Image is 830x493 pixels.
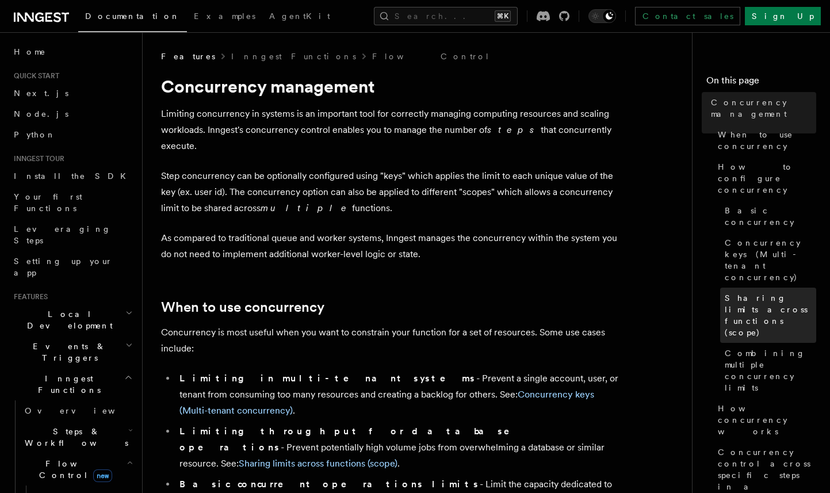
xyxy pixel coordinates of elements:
[720,200,816,232] a: Basic concurrency
[14,46,46,58] span: Home
[161,324,621,357] p: Concurrency is most useful when you want to constrain your function for a set of resources. Some ...
[725,347,816,393] span: Combining multiple concurrency limits
[9,83,135,104] a: Next.js
[372,51,490,62] a: Flow Control
[9,154,64,163] span: Inngest tour
[588,9,616,23] button: Toggle dark mode
[25,406,143,415] span: Overview
[718,403,816,437] span: How concurrency works
[9,166,135,186] a: Install the SDK
[9,186,135,219] a: Your first Functions
[713,156,816,200] a: How to configure concurrency
[720,288,816,343] a: Sharing limits across functions (scope)
[194,12,255,21] span: Examples
[161,106,621,154] p: Limiting concurrency in systems is an important tool for correctly managing computing resources a...
[9,219,135,251] a: Leveraging Steps
[706,74,816,92] h4: On this page
[720,343,816,398] a: Combining multiple concurrency limits
[20,400,135,421] a: Overview
[161,76,621,97] h1: Concurrency management
[14,109,68,119] span: Node.js
[9,124,135,145] a: Python
[635,7,740,25] a: Contact sales
[495,10,511,22] kbd: ⌘K
[161,230,621,262] p: As compared to traditional queue and worker systems, Inngest manages the concurrency within the s...
[706,92,816,124] a: Concurrency management
[745,7,821,25] a: Sign Up
[713,124,816,156] a: When to use concurrency
[725,237,816,283] span: Concurrency keys (Multi-tenant concurrency)
[20,453,135,486] button: Flow Controlnew
[9,304,135,336] button: Local Development
[487,124,541,135] em: steps
[262,3,337,31] a: AgentKit
[14,224,111,245] span: Leveraging Steps
[725,205,816,228] span: Basic concurrency
[179,479,480,490] strong: Basic concurrent operations limits
[9,71,59,81] span: Quick start
[14,89,68,98] span: Next.js
[176,423,621,472] li: - Prevent potentially high volume jobs from overwhelming a database or similar resource. See: .
[9,251,135,283] a: Setting up your app
[718,129,816,152] span: When to use concurrency
[9,104,135,124] a: Node.js
[711,97,816,120] span: Concurrency management
[374,7,518,25] button: Search...⌘K
[720,232,816,288] a: Concurrency keys (Multi-tenant concurrency)
[20,426,128,449] span: Steps & Workflows
[9,373,124,396] span: Inngest Functions
[14,257,113,277] span: Setting up your app
[20,421,135,453] button: Steps & Workflows
[9,41,135,62] a: Home
[14,130,56,139] span: Python
[93,469,112,482] span: new
[161,168,621,216] p: Step concurrency can be optionally configured using "keys" which applies the limit to each unique...
[239,458,397,469] a: Sharing limits across functions (scope)
[179,426,526,453] strong: Limiting throughput for database operations
[14,192,82,213] span: Your first Functions
[85,12,180,21] span: Documentation
[713,398,816,442] a: How concurrency works
[78,3,187,32] a: Documentation
[176,370,621,419] li: - Prevent a single account, user, or tenant from consuming too many resources and creating a back...
[9,308,125,331] span: Local Development
[9,341,125,364] span: Events & Triggers
[725,292,816,338] span: Sharing limits across functions (scope)
[231,51,356,62] a: Inngest Functions
[9,292,48,301] span: Features
[9,368,135,400] button: Inngest Functions
[261,202,352,213] em: multiple
[161,51,215,62] span: Features
[269,12,330,21] span: AgentKit
[179,373,476,384] strong: Limiting in multi-tenant systems
[161,299,324,315] a: When to use concurrency
[9,336,135,368] button: Events & Triggers
[20,458,127,481] span: Flow Control
[718,161,816,196] span: How to configure concurrency
[14,171,133,181] span: Install the SDK
[187,3,262,31] a: Examples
